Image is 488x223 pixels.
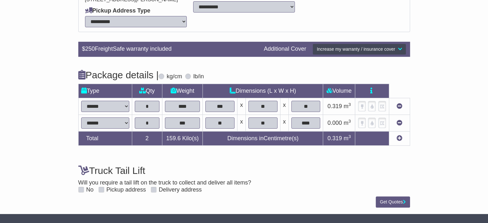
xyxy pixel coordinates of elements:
span: Increase my warranty / insurance cover [317,47,395,52]
td: x [280,115,288,131]
a: Remove this item [397,120,402,126]
div: Additional Cover [261,46,309,53]
div: Will you require a tail lift on the truck to collect and deliver all items? [75,162,413,193]
a: Add new item [397,135,402,142]
td: x [280,98,288,115]
td: 2 [132,131,162,145]
td: x [237,115,246,131]
span: 0.000 [328,120,342,126]
sup: 3 [348,134,351,139]
td: Qty [132,84,162,98]
td: Weight [162,84,203,98]
span: m [344,135,351,142]
label: Pickup address [107,186,146,193]
h4: Package details | [78,70,159,80]
td: Dimensions in Centimetre(s) [203,131,323,145]
div: $ FreightSafe warranty included [79,46,261,53]
label: Delivery address [159,186,202,193]
a: Remove this item [397,103,402,109]
span: 0.319 [328,103,342,109]
sup: 3 [348,119,351,124]
td: Volume [323,84,355,98]
h4: Truck Tail Lift [78,165,410,176]
td: Kilo(s) [162,131,203,145]
td: Total [78,131,132,145]
button: Get Quotes [376,196,410,208]
span: 159.6 [166,135,181,142]
span: m [344,103,351,109]
td: Type [78,84,132,98]
td: Dimensions (L x W x H) [203,84,323,98]
span: 250 [85,46,95,52]
button: Increase my warranty / insurance cover [312,44,406,55]
label: kg/cm [167,73,182,80]
label: Pickup Address Type [85,7,150,14]
span: m [344,120,351,126]
label: lb/in [193,73,204,80]
label: No [86,186,94,193]
sup: 3 [348,102,351,107]
td: x [237,98,246,115]
span: 0.319 [328,135,342,142]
